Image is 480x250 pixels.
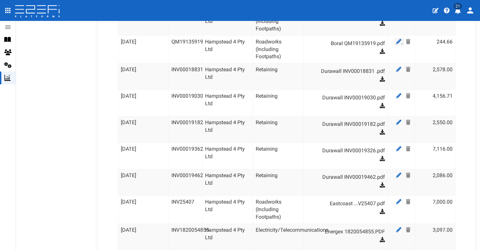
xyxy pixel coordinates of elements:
td: Hampstead 4 Pty Ltd [202,35,253,63]
td: 244.66 [415,35,455,63]
a: Durawall INV00019462.pdf [313,172,385,182]
td: 2,578.00 [415,63,455,90]
td: Hampstead 4 Pty Ltd [202,143,253,169]
td: [DATE] [118,196,168,224]
td: Roadworks (Including Footpaths) [253,196,304,224]
td: Electricity/Telecommunications [253,224,304,250]
td: 2,086.00 [415,169,455,196]
a: Delete Payee [404,198,412,206]
td: 3,097.00 [415,224,455,250]
a: Delete Payee [404,145,412,153]
td: QM19129699 [168,8,202,36]
td: Retaining [253,63,304,90]
td: 7,116.00 [415,143,455,169]
a: Delete Payee [404,226,412,234]
a: Energex 1820054855.PDF [313,226,385,237]
td: [DATE] [118,224,168,250]
td: INV00019182 [168,116,202,143]
td: Hampstead 4 Pty Ltd [202,169,253,196]
a: Delete Payee [404,118,412,126]
td: [DATE] [118,63,168,90]
a: Eastcoast ...V25407.pdf [313,198,385,209]
td: INV00019030 [168,90,202,116]
td: Roadworks (Including Footpaths) [253,35,304,63]
a: Durawall INV00019030.pdf [313,92,385,103]
a: Durawall INV00019182.pdf [313,119,385,129]
td: 2,550.00 [415,116,455,143]
td: [DATE] [118,35,168,63]
td: Hampstead 4 Pty Ltd [202,224,253,250]
td: 7,000.00 [415,196,455,224]
td: INV1820054855 [168,224,202,250]
td: Hampstead 4 Pty Ltd [202,90,253,116]
a: Delete Payee [404,92,412,100]
td: INV25407 [168,196,202,224]
td: INV00019462 [168,169,202,196]
td: Hampstead 4 Pty Ltd [202,8,253,36]
td: [DATE] [118,143,168,169]
td: [DATE] [118,116,168,143]
td: Retaining [253,90,304,116]
a: Boral QM19135919.pdf [313,38,385,49]
td: QM19135919 [168,35,202,63]
a: Delete Payee [404,38,412,46]
td: Retaining [253,169,304,196]
td: Hampstead 4 Pty Ltd [202,196,253,224]
td: [DATE] [118,90,168,116]
td: 3,364.09 [415,8,455,36]
a: Durawall INV00018831 .pdf [313,66,385,76]
td: Hampstead 4 Pty Ltd [202,63,253,90]
a: Delete Payee [404,65,412,74]
td: Retaining [253,116,304,143]
td: [DATE] [118,8,168,36]
a: Delete Payee [404,171,412,179]
td: Hampstead 4 Pty Ltd [202,116,253,143]
td: INV00018831 [168,63,202,90]
td: [DATE] [118,169,168,196]
a: Durawall INV00019326.pdf [313,145,385,156]
td: INV00019362 [168,143,202,169]
td: Retaining [253,143,304,169]
td: 4,156.71 [415,90,455,116]
td: Roadworks (Including Footpaths) [253,8,304,36]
